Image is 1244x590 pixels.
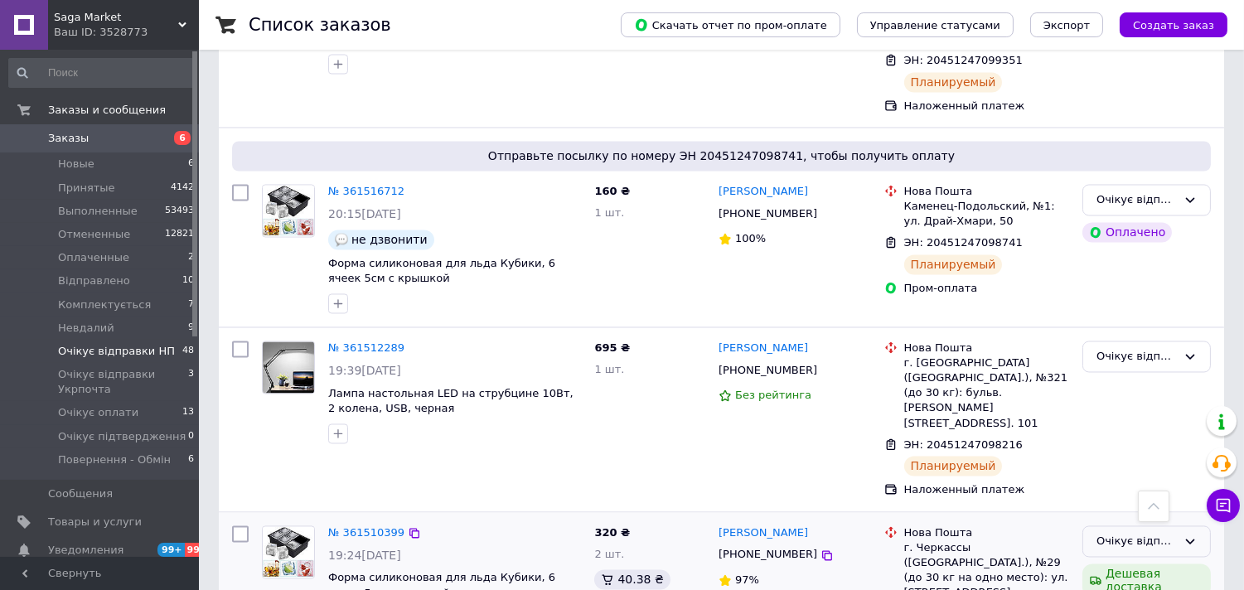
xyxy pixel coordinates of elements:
span: Заказы [48,131,89,146]
span: Экспорт [1043,19,1090,31]
div: Планируемый [904,254,1003,274]
span: Сообщения [48,486,113,501]
img: :speech_balloon: [335,233,348,246]
a: Форма силиконовая для льда Кубики, 6 ячеек 5см с крышкой [328,257,555,285]
div: Очікує відправки НП [1096,348,1177,365]
span: Комплектується [58,297,151,312]
span: Заказы и сообщения [48,103,166,118]
button: Чат с покупателем [1207,489,1240,522]
a: Фото товару [262,525,315,578]
button: Создать заказ [1120,12,1227,37]
span: 6 [188,452,194,467]
span: 9 [188,321,194,336]
span: 160 ₴ [594,185,630,197]
span: 53493 [165,204,194,219]
div: Пром-оплата [904,281,1069,296]
span: Saga Market [54,10,178,25]
img: Фото товару [263,341,314,393]
span: 6 [174,131,191,145]
span: Отмененные [58,227,130,242]
button: Скачать отчет по пром-оплате [621,12,840,37]
span: 100% [735,232,766,244]
span: 20:15[DATE] [328,207,401,220]
button: Экспорт [1030,12,1103,37]
span: [PHONE_NUMBER] [719,548,817,560]
span: 6 [188,157,194,172]
span: Відправлено [58,273,130,288]
span: Товары и услуги [48,515,142,530]
span: 19:39[DATE] [328,364,401,377]
img: Фото товару [263,526,314,578]
span: 3 [188,367,194,397]
a: Создать заказ [1103,18,1227,31]
div: г. [GEOGRAPHIC_DATA] ([GEOGRAPHIC_DATA].), №321 (до 30 кг): бульв. [PERSON_NAME][STREET_ADDRESS].... [904,355,1069,431]
span: 1 шт. [594,363,624,375]
div: Ваш ID: 3528773 [54,25,199,40]
span: [PHONE_NUMBER] [719,364,817,376]
span: 2 шт. [594,548,624,560]
span: 7 [188,297,194,312]
div: Очікує відправки НП [1096,533,1177,550]
span: Отправьте посылку по номеру ЭН 20451247098741, чтобы получить оплату [239,147,1204,164]
div: 40.38 ₴ [594,569,670,589]
span: Очікує відправки Укрпочта [58,367,188,397]
span: 99+ [185,543,212,557]
a: № 361512289 [328,341,404,354]
span: 320 ₴ [594,526,630,539]
span: Невдалий [58,321,114,336]
a: [PERSON_NAME] [719,341,808,356]
span: 695 ₴ [594,341,630,354]
span: Принятые [58,181,115,196]
span: 10 [182,273,194,288]
span: Новые [58,157,94,172]
div: Каменец-Подольский, №1: ул. Драй-Хмари, 50 [904,199,1069,229]
span: ЭН: 20451247098216 [904,438,1023,451]
img: Фото товару [263,185,314,236]
a: Фото товару [262,341,315,394]
div: Наложенный платеж [904,482,1069,497]
button: Управление статусами [857,12,1014,37]
div: Наложенный платеж [904,99,1069,114]
span: [PHONE_NUMBER] [719,207,817,220]
div: Планируемый [904,72,1003,92]
span: 2 [188,250,194,265]
span: Выполненные [58,204,138,219]
span: 99+ [157,543,185,557]
div: Планируемый [904,456,1003,476]
span: 19:24[DATE] [328,549,401,562]
div: Оплачено [1082,222,1172,242]
span: Скачать отчет по пром-оплате [634,17,827,32]
span: 1 шт. [594,206,624,219]
span: Уведомления [48,543,123,558]
a: № 361516712 [328,185,404,197]
span: 48 [182,344,194,359]
span: Управление статусами [870,19,1000,31]
span: 4142 [171,181,194,196]
span: Очікує підтвердження [58,429,186,444]
div: Нова Пошта [904,525,1069,540]
a: Фото товару [262,184,315,237]
span: ЭН: 20451247099351 [904,54,1023,66]
span: Создать заказ [1133,19,1214,31]
span: 13 [182,405,194,420]
span: ЭН: 20451247098741 [904,236,1023,249]
span: 0 [188,429,194,444]
div: Нова Пошта [904,341,1069,355]
span: Оплаченные [58,250,129,265]
input: Поиск [8,58,196,88]
h1: Список заказов [249,15,391,35]
a: № 361510399 [328,526,404,539]
a: [PERSON_NAME] [719,525,808,541]
span: Без рейтинга [735,389,811,401]
span: Очікує оплати [58,405,138,420]
a: Лампа настольная LED на струбцине 10Вт, 2 колена, USB, черная [328,387,574,415]
div: Очікує відправки НП [1096,191,1177,209]
span: Повернення - Обмін [58,452,171,467]
div: Нова Пошта [904,184,1069,199]
span: не дзвонити [351,233,428,246]
span: Очікує відправки НП [58,344,175,359]
span: 97% [735,573,759,586]
span: 12821 [165,227,194,242]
